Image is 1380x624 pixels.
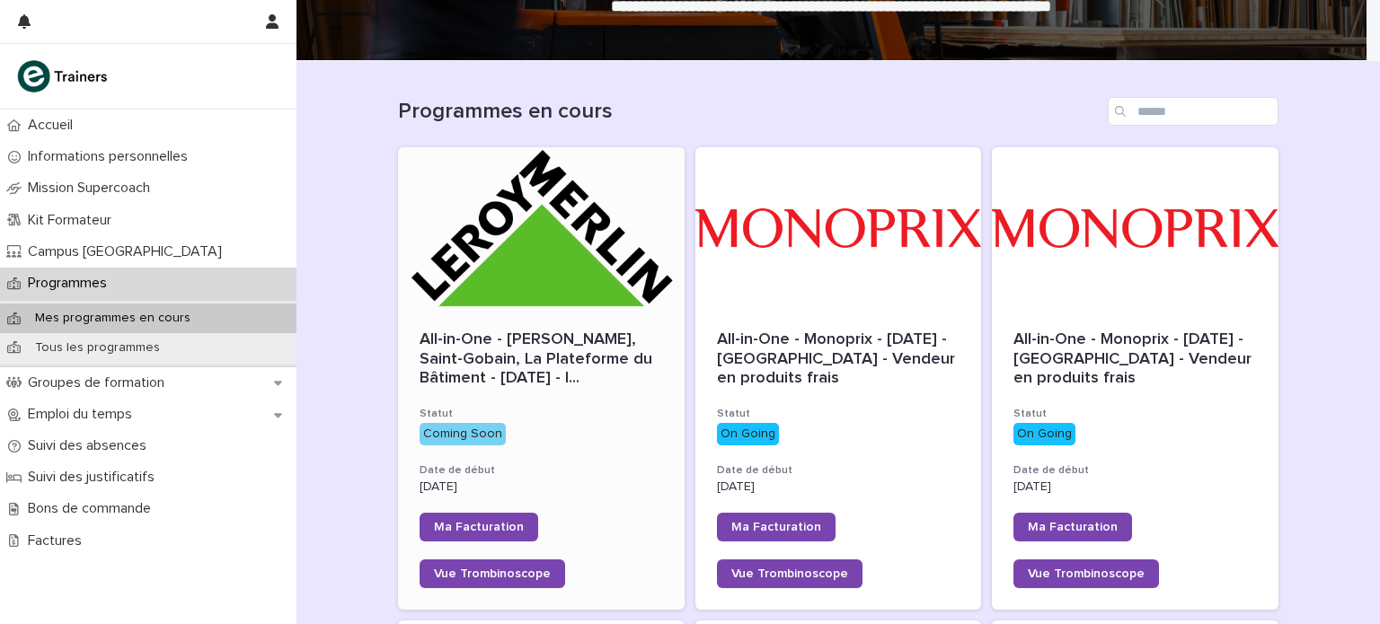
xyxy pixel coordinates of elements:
div: All-in-One - Leroy Merlin, Saint-Gobain, La Plateforme du Bâtiment - 5 - Octobre 2025 - IDF - Age... [420,330,663,389]
span: Vue Trombinoscope [1028,567,1145,580]
p: Groupes de formation [21,374,179,391]
p: [DATE] [420,479,663,495]
p: Suivi des absences [21,437,161,454]
h3: Date de début [1013,463,1257,478]
p: Emploi du temps [21,406,146,423]
span: All-in-One - Monoprix - [DATE] - [GEOGRAPHIC_DATA] - Vendeur en produits frais [1013,331,1256,386]
a: Ma Facturation [717,513,836,541]
p: [DATE] [1013,479,1257,495]
a: Vue Trombinoscope [1013,559,1159,588]
h3: Date de début [717,463,960,478]
a: Vue Trombinoscope [420,559,565,588]
div: On Going [1013,423,1075,445]
p: [DATE] [717,479,960,495]
span: Ma Facturation [434,521,524,533]
h1: Programmes en cours [398,99,1101,125]
p: Mission Supercoach [21,180,164,197]
a: All-in-One - Monoprix - [DATE] - [GEOGRAPHIC_DATA] - Vendeur en produits fraisStatutOn GoingDate ... [695,147,982,610]
span: All-in-One - [PERSON_NAME], Saint-Gobain, La Plateforme du Bâtiment - [DATE] - I ... [420,330,663,389]
span: All-in-One - Monoprix - [DATE] - [GEOGRAPHIC_DATA] - Vendeur en produits frais [717,331,960,386]
a: Ma Facturation [1013,513,1132,541]
p: Bons de commande [21,500,165,517]
div: On Going [717,423,779,445]
p: Suivi des justificatifs [21,469,169,486]
a: Ma Facturation [420,513,538,541]
input: Search [1108,97,1278,126]
h3: Statut [717,407,960,421]
a: All-in-One - [PERSON_NAME], Saint-Gobain, La Plateforme du Bâtiment - [DATE] - I...StatutComing S... [398,147,685,610]
span: Ma Facturation [731,521,821,533]
h3: Statut [1013,407,1257,421]
p: Accueil [21,117,87,134]
p: Tous les programmes [21,340,174,356]
span: Ma Facturation [1028,521,1118,533]
p: Factures [21,532,96,549]
div: Coming Soon [420,423,506,445]
span: Vue Trombinoscope [434,567,551,580]
h3: Statut [420,407,663,421]
p: Kit Formateur [21,212,126,229]
a: Vue Trombinoscope [717,559,862,588]
p: Informations personnelles [21,148,202,165]
span: Vue Trombinoscope [731,567,848,580]
h3: Date de début [420,463,663,478]
p: Campus [GEOGRAPHIC_DATA] [21,243,236,260]
img: K0CqGN7SDeD6s4JG8KQk [14,58,113,94]
a: All-in-One - Monoprix - [DATE] - [GEOGRAPHIC_DATA] - Vendeur en produits fraisStatutOn GoingDate ... [992,147,1278,610]
p: Programmes [21,275,121,292]
p: Mes programmes en cours [21,311,205,326]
